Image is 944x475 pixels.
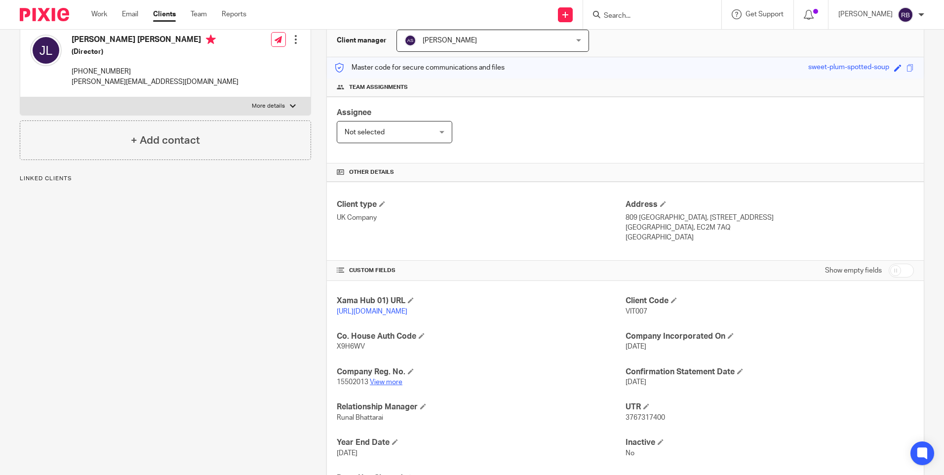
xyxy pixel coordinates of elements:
p: UK Company [337,213,625,223]
h4: Year End Date [337,437,625,448]
h4: Client Code [626,296,914,306]
h4: + Add contact [131,133,200,148]
img: svg%3E [898,7,913,23]
span: 3767317400 [626,414,665,421]
img: svg%3E [404,35,416,46]
span: [DATE] [626,379,646,386]
h4: Company Reg. No. [337,367,625,377]
span: [DATE] [626,343,646,350]
p: [PERSON_NAME] [838,9,893,19]
p: More details [252,102,285,110]
p: [PERSON_NAME][EMAIL_ADDRESS][DOMAIN_NAME] [72,77,238,87]
span: Get Support [746,11,784,18]
span: VIT007 [626,308,647,315]
h4: [PERSON_NAME] [PERSON_NAME] [72,35,238,47]
p: 809 [GEOGRAPHIC_DATA], [STREET_ADDRESS] [626,213,914,223]
span: Assignee [337,109,371,117]
input: Search [603,12,692,21]
span: Not selected [345,129,385,136]
span: No [626,450,634,457]
img: svg%3E [30,35,62,66]
h4: Confirmation Statement Date [626,367,914,377]
span: Team assignments [349,83,408,91]
h4: UTR [626,402,914,412]
span: Other details [349,168,394,176]
h4: Inactive [626,437,914,448]
img: Pixie [20,8,69,21]
a: Clients [153,9,176,19]
a: Email [122,9,138,19]
h3: Client manager [337,36,387,45]
a: [URL][DOMAIN_NAME] [337,308,407,315]
span: X9H6WV [337,343,365,350]
a: Reports [222,9,246,19]
h4: Relationship Manager [337,402,625,412]
label: Show empty fields [825,266,882,276]
h4: CUSTOM FIELDS [337,267,625,275]
p: [GEOGRAPHIC_DATA] [626,233,914,242]
a: Work [91,9,107,19]
h4: Company Incorporated On [626,331,914,342]
h4: Address [626,199,914,210]
span: Runal Bhattarai [337,414,383,421]
h4: Xama Hub 01) URL [337,296,625,306]
i: Primary [206,35,216,44]
span: 15502013 [337,379,368,386]
div: sweet-plum-spotted-soup [808,62,889,74]
h4: Client type [337,199,625,210]
h5: (Director) [72,47,238,57]
p: Master code for secure communications and files [334,63,505,73]
h4: Co. House Auth Code [337,331,625,342]
span: [PERSON_NAME] [423,37,477,44]
a: Team [191,9,207,19]
p: Linked clients [20,175,311,183]
p: [PHONE_NUMBER] [72,67,238,77]
p: [GEOGRAPHIC_DATA], EC2M 7AQ [626,223,914,233]
span: [DATE] [337,450,357,457]
a: View more [370,379,402,386]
